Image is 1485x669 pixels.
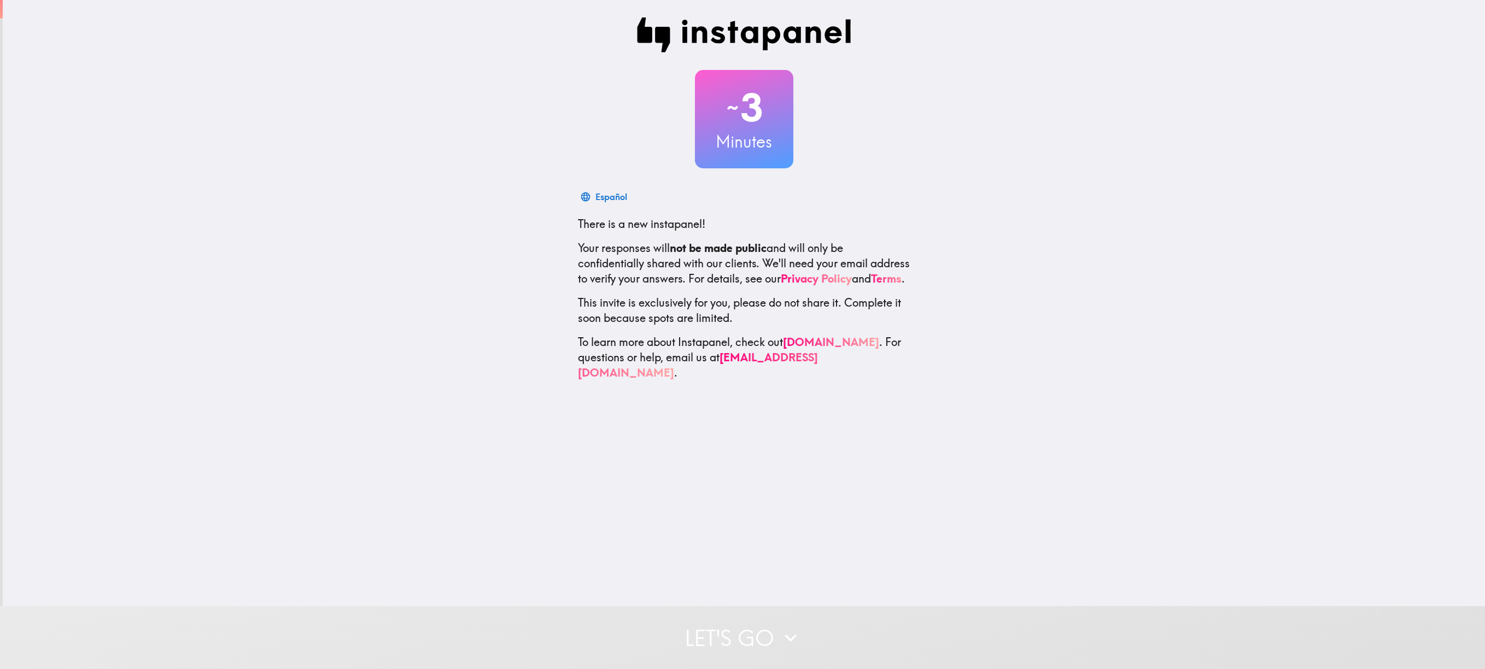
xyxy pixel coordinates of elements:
a: [DOMAIN_NAME] [783,335,879,349]
a: Terms [871,272,902,285]
button: Español [578,186,632,208]
p: This invite is exclusively for you, please do not share it. Complete it soon because spots are li... [578,295,910,326]
img: Instapanel [637,17,851,52]
a: Privacy Policy [781,272,852,285]
b: not be made public [670,241,767,255]
a: [EMAIL_ADDRESS][DOMAIN_NAME] [578,350,818,379]
p: Your responses will and will only be confidentially shared with our clients. We'll need your emai... [578,240,910,286]
span: ~ [725,91,740,124]
p: To learn more about Instapanel, check out . For questions or help, email us at . [578,334,910,380]
div: Español [595,189,627,204]
h2: 3 [695,85,793,130]
h3: Minutes [695,130,793,153]
span: There is a new instapanel! [578,217,705,231]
